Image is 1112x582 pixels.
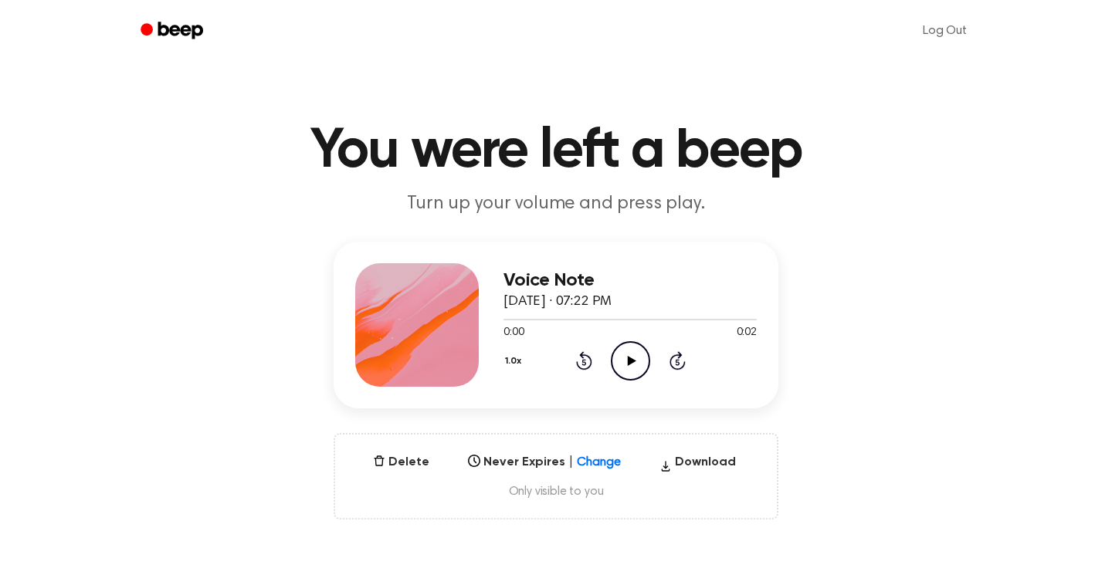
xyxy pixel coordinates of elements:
a: Beep [130,16,217,46]
h1: You were left a beep [161,124,951,179]
button: 1.0x [503,348,527,374]
span: 0:00 [503,325,524,341]
button: Download [653,453,742,478]
p: Turn up your volume and press play. [259,191,853,217]
span: 0:02 [737,325,757,341]
span: [DATE] · 07:22 PM [503,295,612,309]
button: Delete [367,453,436,472]
span: Only visible to you [354,484,758,499]
h3: Voice Note [503,270,757,291]
a: Log Out [907,12,982,49]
